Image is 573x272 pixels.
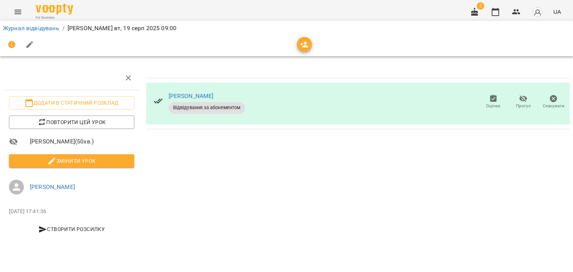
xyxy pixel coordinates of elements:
[30,183,75,190] a: [PERSON_NAME]
[9,96,134,110] button: Додати в статичний розклад
[169,92,214,99] a: [PERSON_NAME]
[532,7,543,17] img: avatar_s.png
[12,225,131,234] span: Створити розсилку
[68,24,176,33] p: [PERSON_NAME] вт, 19 серп 2025 09:00
[36,4,73,15] img: Voopty Logo
[15,156,128,165] span: Змінити урок
[62,24,65,33] li: /
[9,208,134,215] p: [DATE] 17:41:36
[9,222,134,236] button: Створити розсилку
[36,15,73,20] span: For Business
[543,103,564,109] span: Скасувати
[508,92,539,113] button: Прогул
[538,92,569,113] button: Скасувати
[553,8,561,16] span: UA
[9,116,134,129] button: Повторити цей урок
[550,5,564,19] button: UA
[3,24,570,33] nav: breadcrumb
[516,103,531,109] span: Прогул
[15,98,128,107] span: Додати в статичний розклад
[3,25,59,32] a: Журнал відвідувань
[477,2,484,10] span: 2
[9,154,134,168] button: Змінити урок
[169,104,245,111] span: Відвідування за абонементом
[30,137,134,146] span: [PERSON_NAME] ( 50 хв. )
[9,3,27,21] button: Menu
[15,118,128,127] span: Повторити цей урок
[486,103,500,109] span: Оцінки
[478,92,508,113] button: Оцінки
